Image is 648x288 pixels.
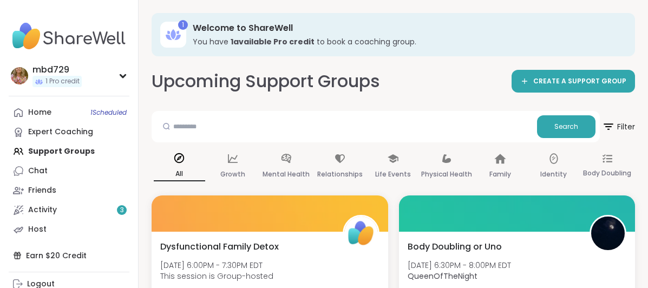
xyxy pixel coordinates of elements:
a: Home1Scheduled [9,103,129,122]
span: CREATE A SUPPORT GROUP [533,77,626,86]
span: Filter [602,114,635,140]
div: Chat [28,166,48,176]
span: 3 [120,206,124,215]
span: 1 Scheduled [90,108,127,117]
div: Home [28,107,51,118]
div: mbd729 [32,64,82,76]
div: Earn $20 Credit [9,246,129,265]
h3: You have to book a coaching group. [193,36,620,47]
img: ShareWell Nav Logo [9,17,129,55]
a: Friends [9,181,129,200]
a: CREATE A SUPPORT GROUP [512,70,635,93]
span: This session is Group-hosted [160,271,273,282]
p: Identity [540,168,567,181]
div: Expert Coaching [28,127,93,138]
p: Physical Health [421,168,472,181]
p: Family [489,168,511,181]
span: [DATE] 6:00PM - 7:30PM EDT [160,260,273,271]
h3: Welcome to ShareWell [193,22,620,34]
div: Host [28,224,47,235]
div: Friends [28,185,56,196]
p: Relationships [317,168,363,181]
h2: Upcoming Support Groups [152,69,380,94]
div: 1 [178,20,188,30]
span: Body Doubling or Uno [408,240,502,253]
p: Body Doubling [583,167,631,180]
span: 1 Pro credit [45,77,80,86]
span: Search [554,122,578,132]
button: Filter [602,111,635,142]
p: Life Events [375,168,411,181]
p: Growth [220,168,245,181]
p: All [154,167,205,181]
a: Host [9,220,129,239]
img: ShareWell [344,217,378,250]
b: 1 available Pro credit [231,36,315,47]
a: Activity3 [9,200,129,220]
button: Search [537,115,595,138]
span: [DATE] 6:30PM - 8:00PM EDT [408,260,511,271]
img: mbd729 [11,67,28,84]
span: Dysfunctional Family Detox [160,240,279,253]
a: Expert Coaching [9,122,129,142]
div: Activity [28,205,57,215]
b: QueenOfTheNight [408,271,477,282]
a: Chat [9,161,129,181]
p: Mental Health [263,168,310,181]
img: QueenOfTheNight [591,217,625,250]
